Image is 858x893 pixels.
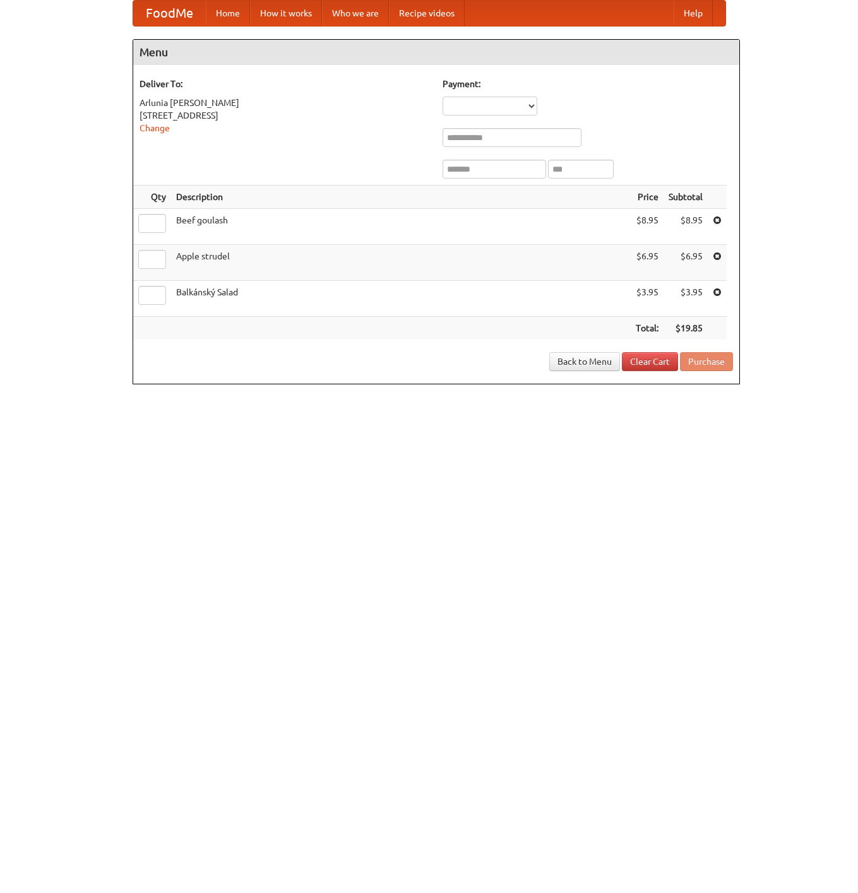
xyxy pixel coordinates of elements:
[443,78,733,90] h5: Payment:
[140,78,430,90] h5: Deliver To:
[631,209,664,245] td: $8.95
[631,281,664,317] td: $3.95
[140,109,430,122] div: [STREET_ADDRESS]
[622,352,678,371] a: Clear Cart
[389,1,465,26] a: Recipe videos
[664,245,708,281] td: $6.95
[549,352,620,371] a: Back to Menu
[322,1,389,26] a: Who we are
[250,1,322,26] a: How it works
[133,40,739,65] h4: Menu
[631,245,664,281] td: $6.95
[631,317,664,340] th: Total:
[171,186,631,209] th: Description
[171,245,631,281] td: Apple strudel
[133,186,171,209] th: Qty
[664,317,708,340] th: $19.85
[206,1,250,26] a: Home
[680,352,733,371] button: Purchase
[664,186,708,209] th: Subtotal
[631,186,664,209] th: Price
[664,209,708,245] td: $8.95
[674,1,713,26] a: Help
[664,281,708,317] td: $3.95
[171,281,631,317] td: Balkánský Salad
[133,1,206,26] a: FoodMe
[171,209,631,245] td: Beef goulash
[140,123,170,133] a: Change
[140,97,430,109] div: Arlunia [PERSON_NAME]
